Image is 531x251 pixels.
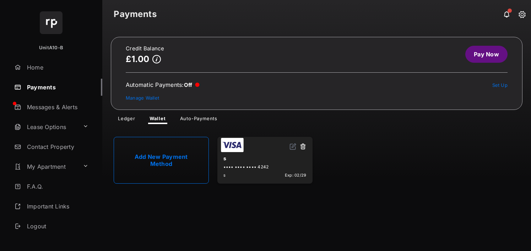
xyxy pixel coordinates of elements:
h2: Credit Balance [126,46,164,51]
span: s [223,173,226,178]
a: Contact Property [11,138,102,155]
a: Wallet [144,116,172,124]
a: Payments [11,79,102,96]
div: •••• •••• •••• 4242 [223,164,307,169]
a: Add New Payment Method [114,137,209,184]
span: Off [184,82,193,88]
a: Important Links [11,198,91,215]
img: svg+xml;base64,PHN2ZyB4bWxucz0iaHR0cDovL3d3dy53My5vcmcvMjAwMC9zdmciIHdpZHRoPSI2NCIgaGVpZ2h0PSI2NC... [40,11,63,34]
a: My Apartment [11,158,80,175]
p: UnitA10-B [39,44,63,51]
a: Ledger [112,116,141,124]
a: Home [11,59,102,76]
strong: Payments [114,10,157,18]
a: Manage Wallet [126,95,159,101]
a: Auto-Payments [174,116,223,124]
p: £1.00 [126,54,150,64]
span: Exp: 02/29 [285,173,306,178]
a: Lease Options [11,118,80,135]
a: Messages & Alerts [11,99,102,116]
div: s [223,152,307,164]
img: svg+xml;base64,PHN2ZyB2aWV3Qm94PSIwIDAgMjQgMjQiIHdpZHRoPSIxNiIgaGVpZ2h0PSIxNiIgZmlsbD0ibm9uZSIgeG... [289,143,297,150]
div: Automatic Payments : [126,81,200,88]
a: Set Up [492,82,508,88]
a: F.A.Q. [11,178,102,195]
a: Logout [11,218,102,235]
